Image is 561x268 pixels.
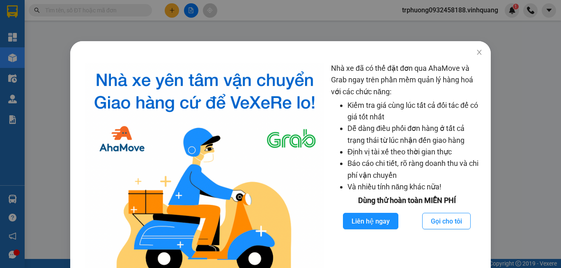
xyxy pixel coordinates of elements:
button: Close [468,41,491,64]
span: close [476,49,483,56]
button: Gọi cho tôi [422,213,471,229]
li: Báo cáo chi tiết, rõ ràng doanh thu và chi phí vận chuyển [347,158,483,181]
li: Kiểm tra giá cùng lúc tất cả đối tác để có giá tốt nhất [347,100,483,123]
li: Và nhiều tính năng khác nữa! [347,181,483,193]
li: Dễ dàng điều phối đơn hàng ở tất cả trạng thái từ lúc nhận đến giao hàng [347,123,483,146]
button: Liên hệ ngay [343,213,398,229]
span: Liên hệ ngay [352,216,390,226]
div: Dùng thử hoàn toàn MIỄN PHÍ [331,195,483,206]
li: Định vị tài xế theo thời gian thực [347,146,483,158]
span: Gọi cho tôi [431,216,462,226]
